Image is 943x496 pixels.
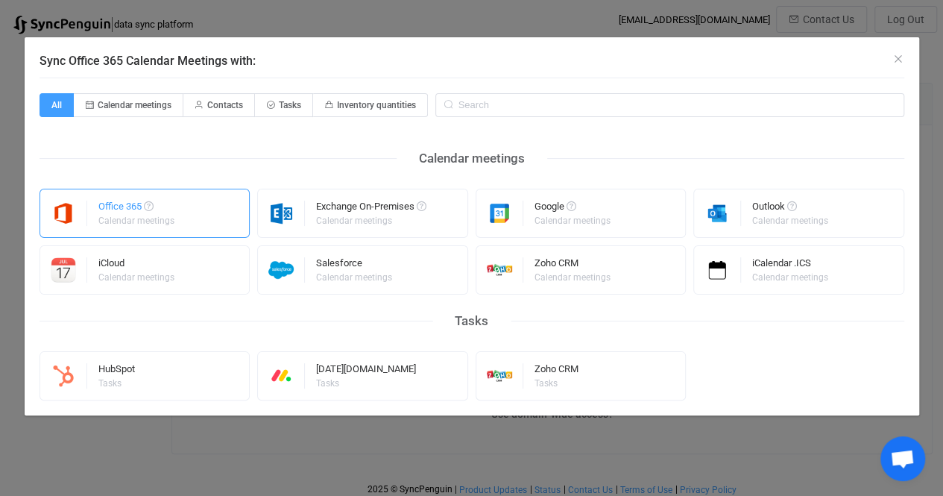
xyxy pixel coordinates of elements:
[25,37,919,415] div: Sync Office 365 Calendar Meetings with:
[258,257,305,283] img: salesforce.png
[40,54,256,68] span: Sync Office 365 Calendar Meetings with:
[534,364,578,379] div: Zoho CRM
[316,364,416,379] div: [DATE][DOMAIN_NAME]
[476,257,523,283] img: zoho-crm.png
[98,379,133,388] div: Tasks
[40,257,87,283] img: icloud-calendar.png
[397,147,547,170] div: Calendar meetings
[534,258,613,273] div: Zoho CRM
[752,201,830,216] div: Outlook
[316,379,414,388] div: Tasks
[40,201,87,226] img: microsoft365.png
[435,93,904,117] input: Search
[98,258,177,273] div: iCloud
[476,201,523,226] img: google.png
[98,364,135,379] div: HubSpot
[476,363,523,389] img: zoho-crm.png
[316,258,394,273] div: Salesforce
[694,201,741,226] img: outlook.png
[752,273,828,282] div: Calendar meetings
[98,216,174,225] div: Calendar meetings
[98,201,177,216] div: Office 365
[534,216,611,225] div: Calendar meetings
[534,273,611,282] div: Calendar meetings
[258,363,305,389] img: monday.png
[316,201,426,216] div: Exchange On-Premises
[98,273,174,282] div: Calendar meetings
[432,310,511,333] div: Tasks
[752,216,828,225] div: Calendar meetings
[694,257,741,283] img: icalendar.png
[258,201,305,226] img: exchange.png
[316,273,392,282] div: Calendar meetings
[752,258,830,273] div: iCalendar .ICS
[40,363,87,389] img: hubspot.png
[534,201,613,216] div: Google
[892,52,904,66] button: Close
[880,436,925,481] div: Open chat
[534,379,576,388] div: Tasks
[316,216,424,225] div: Calendar meetings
